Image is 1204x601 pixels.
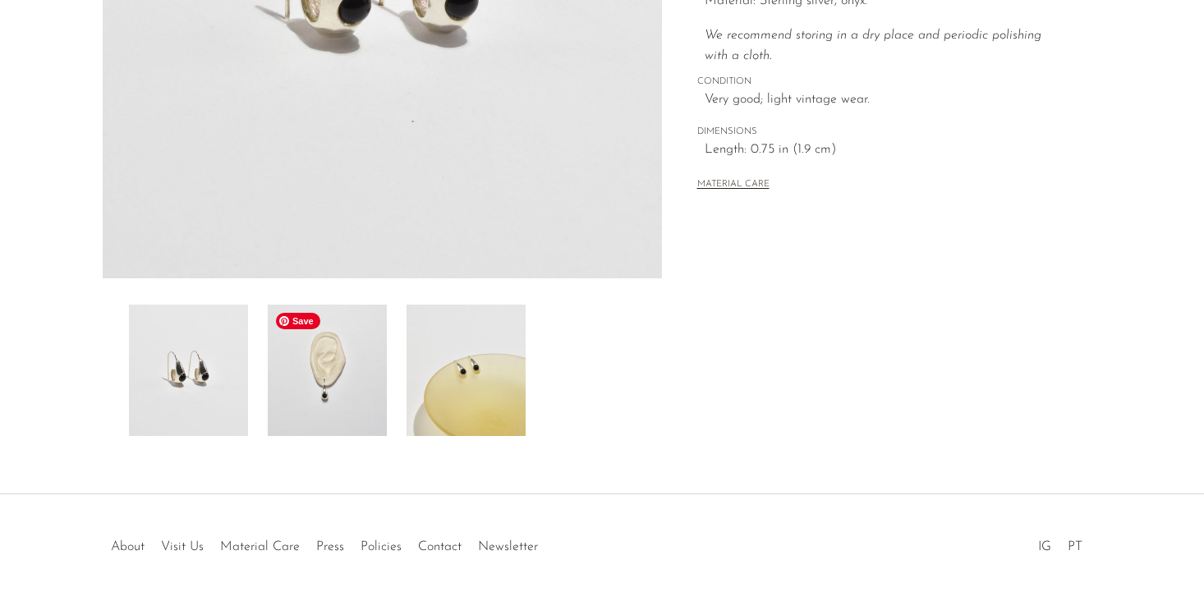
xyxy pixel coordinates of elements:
[697,75,1067,89] span: CONDITION
[1068,540,1082,553] a: PT
[418,540,462,553] a: Contact
[1038,540,1051,553] a: IG
[111,540,145,553] a: About
[407,305,526,436] img: Onyx Teardrop Earrings
[697,125,1067,140] span: DIMENSIONS
[705,140,1067,161] span: Length: 0.75 in (1.9 cm)
[220,540,300,553] a: Material Care
[161,540,204,553] a: Visit Us
[697,179,770,191] button: MATERIAL CARE
[705,89,1067,111] span: Very good; light vintage wear.
[268,305,387,436] img: Onyx Teardrop Earrings
[276,313,320,329] span: Save
[361,540,402,553] a: Policies
[103,527,546,558] ul: Quick links
[705,29,1041,63] i: We recommend storing in a dry place and periodic polishing with a cloth.
[129,305,248,436] img: Onyx Teardrop Earrings
[1030,527,1091,558] ul: Social Medias
[316,540,344,553] a: Press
